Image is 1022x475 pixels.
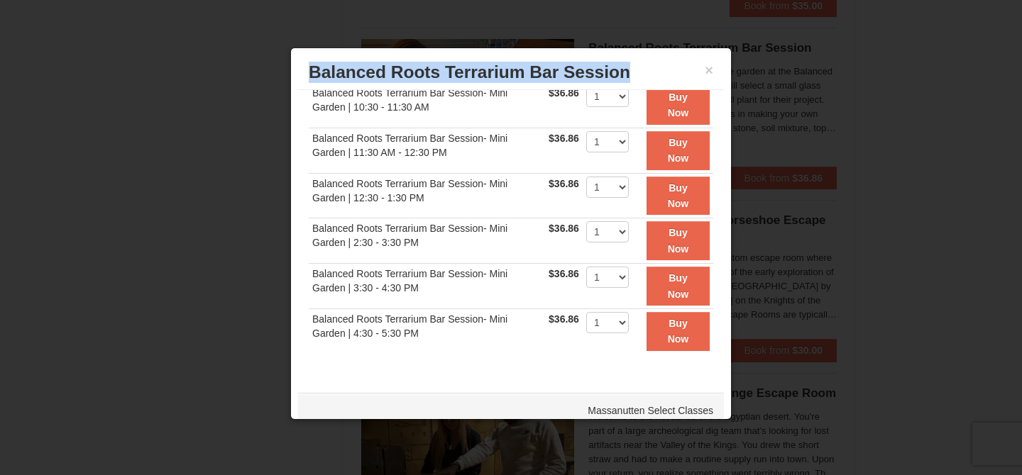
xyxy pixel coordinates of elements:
h3: Balanced Roots Terrarium Bar Session [309,62,713,83]
strong: Buy Now [668,272,689,299]
span: $36.86 [549,133,579,144]
button: Buy Now [647,267,710,306]
span: $36.86 [549,268,579,279]
strong: Buy Now [668,227,689,254]
div: Massanutten Select Classes [298,393,724,428]
span: $36.86 [549,313,579,325]
td: Balanced Roots Terrarium Bar Session- Mini Garden | 12:30 - 1:30 PM [309,173,545,218]
button: Buy Now [647,86,710,125]
td: Balanced Roots Terrarium Bar Session- Mini Garden | 3:30 - 4:30 PM [309,264,545,309]
strong: Buy Now [668,318,689,345]
span: $36.86 [549,223,579,234]
button: × [705,63,713,77]
td: Balanced Roots Terrarium Bar Session- Mini Garden | 2:30 - 3:30 PM [309,218,545,264]
button: Buy Now [647,221,710,260]
span: $36.86 [549,87,579,99]
span: $36.86 [549,178,579,189]
strong: Buy Now [668,137,689,164]
strong: Buy Now [668,91,689,118]
button: Buy Now [647,312,710,351]
button: Buy Now [647,131,710,170]
td: Balanced Roots Terrarium Bar Session- Mini Garden | 11:30 AM - 12:30 PM [309,128,545,173]
button: Buy Now [647,177,710,216]
td: Balanced Roots Terrarium Bar Session- Mini Garden | 4:30 - 5:30 PM [309,309,545,354]
strong: Buy Now [668,182,689,209]
td: Balanced Roots Terrarium Bar Session- Mini Garden | 10:30 - 11:30 AM [309,83,545,128]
